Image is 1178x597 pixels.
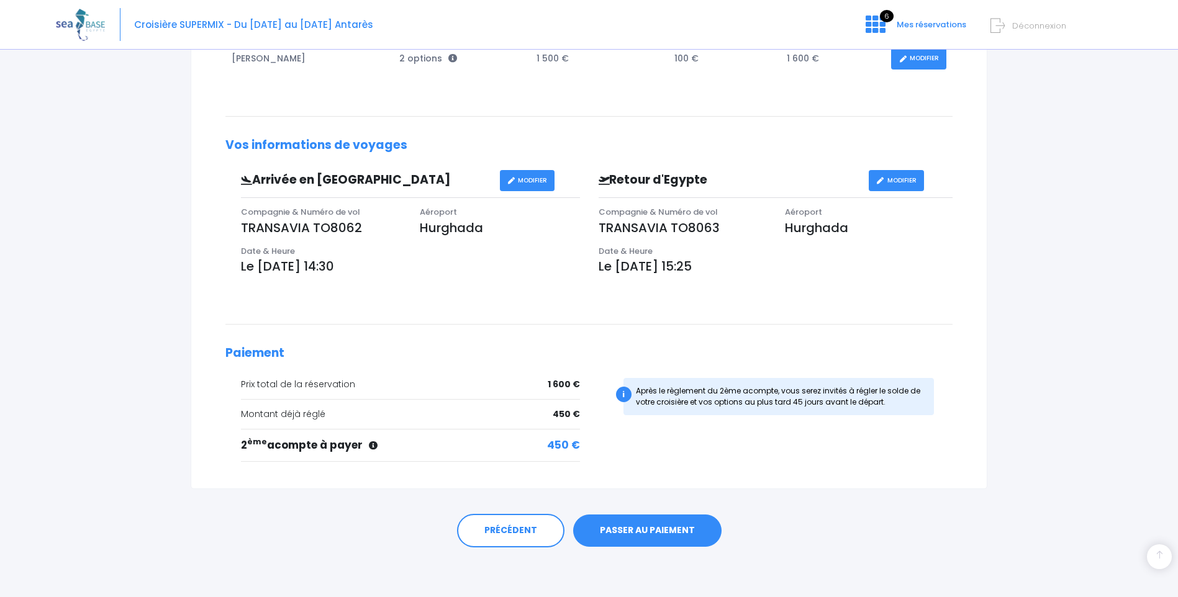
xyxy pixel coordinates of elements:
[599,206,718,218] span: Compagnie & Numéro de vol
[785,218,953,237] p: Hurghada
[225,42,393,76] td: [PERSON_NAME]
[530,42,668,76] td: 1 500 €
[241,245,295,257] span: Date & Heure
[668,42,781,76] td: 100 €
[589,173,869,187] h3: Retour d'Egypte
[241,408,580,421] div: Montant déjà réglé
[869,170,924,192] a: MODIFIER
[547,438,580,454] span: 450 €
[247,436,267,447] sup: ème
[420,206,457,218] span: Aéroport
[623,378,935,415] div: Après le règlement du 2ème acompte, vous serez invités à régler le solde de votre croisière et vo...
[225,138,953,153] h2: Vos informations de voyages
[573,514,722,547] a: PASSER AU PAIEMENT
[241,206,360,218] span: Compagnie & Numéro de vol
[241,378,580,391] div: Prix total de la réservation
[241,438,580,454] div: 2 acompte à payer
[599,257,953,276] p: Le [DATE] 15:25
[457,514,564,547] a: PRÉCÉDENT
[785,206,822,218] span: Aéroport
[897,19,966,30] span: Mes réservations
[225,346,953,361] h2: Paiement
[880,10,894,22] span: 6
[420,218,580,237] p: Hurghada
[548,378,580,391] span: 1 600 €
[500,170,555,192] a: MODIFIER
[134,18,373,31] span: Croisière SUPERMIX - Du [DATE] au [DATE] Antarès
[856,23,974,35] a: 6 Mes réservations
[599,218,766,237] p: TRANSAVIA TO8063
[1012,20,1066,32] span: Déconnexion
[399,52,457,65] span: 2 options
[241,218,401,237] p: TRANSAVIA TO8062
[616,387,632,402] div: i
[553,408,580,421] span: 450 €
[241,257,580,276] p: Le [DATE] 14:30
[599,245,653,257] span: Date & Heure
[891,48,946,70] a: MODIFIER
[781,42,885,76] td: 1 600 €
[232,173,500,187] h3: Arrivée en [GEOGRAPHIC_DATA]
